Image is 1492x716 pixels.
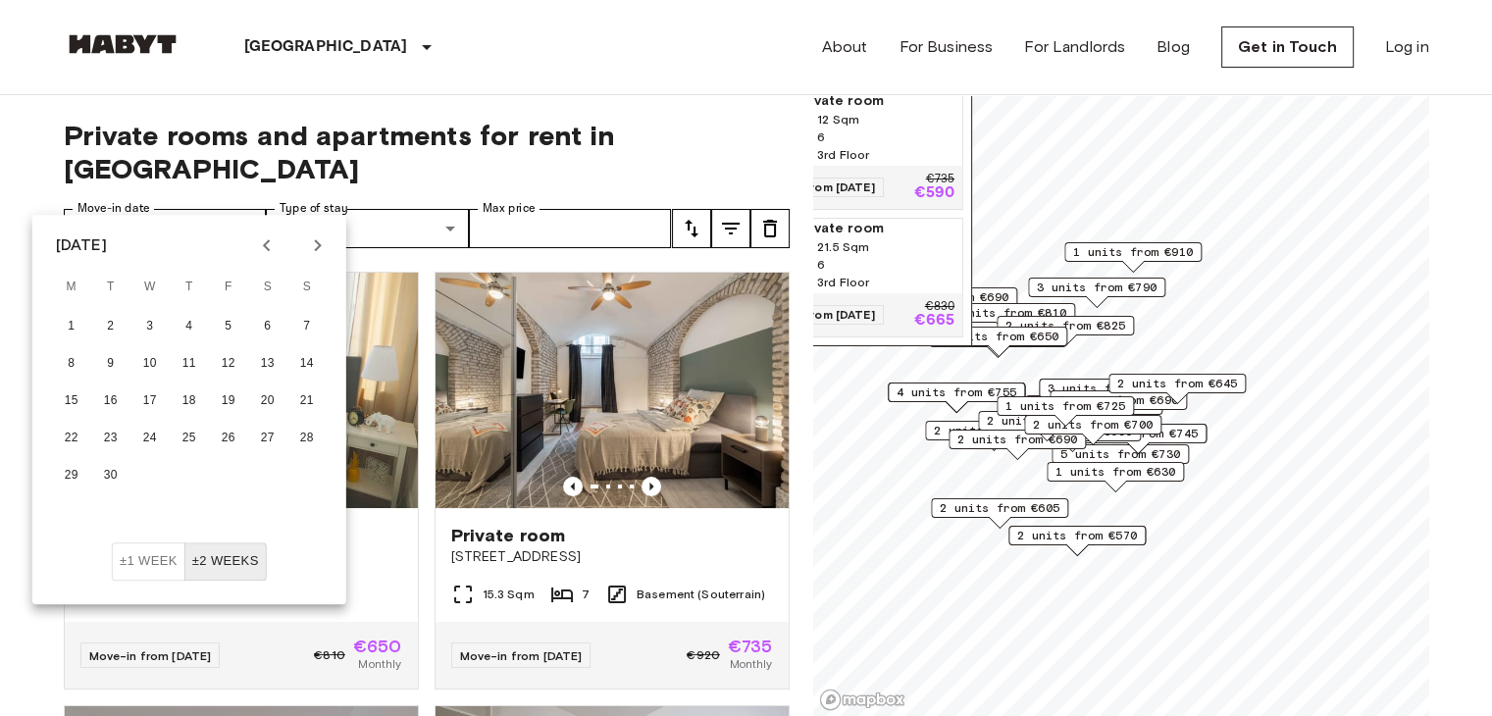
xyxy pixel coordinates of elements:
[54,309,89,344] button: 1
[1055,463,1175,481] span: 1 units from €630
[172,421,207,456] button: 25
[112,542,185,581] button: ±1 week
[1078,425,1198,442] span: 3 units from €745
[436,273,789,508] img: Marketing picture of unit DE-02-004-006-05HF
[925,174,953,185] p: €735
[1058,391,1178,409] span: 6 units from €690
[978,411,1115,441] div: Map marker
[451,547,773,567] span: [STREET_ADDRESS]
[211,421,246,456] button: 26
[172,384,207,419] button: 18
[1052,444,1189,475] div: Map marker
[54,384,89,419] button: 15
[280,200,348,217] label: Type of stay
[1073,243,1193,261] span: 1 units from €910
[56,233,107,257] div: [DATE]
[672,209,711,248] button: tune
[711,209,750,248] button: tune
[54,458,89,493] button: 29
[358,655,401,673] span: Monthly
[1221,26,1354,68] a: Get in Touch
[1108,374,1246,404] div: Map marker
[1008,526,1146,556] div: Map marker
[172,268,207,307] span: Thursday
[289,268,325,307] span: Sunday
[924,301,953,313] p: €830
[1069,424,1207,454] div: Map marker
[897,384,1016,401] span: 4 units from €755
[93,309,129,344] button: 2
[930,327,1067,357] div: Map marker
[880,287,1017,318] div: Map marker
[250,421,285,456] button: 27
[817,146,869,164] span: 3rd Floor
[913,185,954,201] p: €590
[250,229,283,262] button: Previous month
[1005,317,1125,334] span: 2 units from €825
[608,218,963,337] a: Private room21.5 Sqm63rd FloorFrom [DATE]€830€665
[888,383,1025,413] div: Map marker
[64,119,790,185] span: Private rooms and apartments for rent in [GEOGRAPHIC_DATA]
[353,638,402,655] span: €650
[211,346,246,382] button: 12
[172,346,207,382] button: 11
[314,646,345,664] span: €810
[250,268,285,307] span: Saturday
[817,238,869,256] span: 21.5 Sqm
[729,655,772,673] span: Monthly
[250,309,285,344] button: 6
[93,384,129,419] button: 16
[608,90,963,210] a: Private room12 Sqm63rd FloorFrom [DATE]€735€590
[925,421,1062,451] div: Map marker
[750,209,790,248] button: tune
[1005,397,1125,415] span: 1 units from €725
[794,219,954,238] span: Private room
[949,430,1086,460] div: Map marker
[1033,416,1153,434] span: 2 units from €700
[1385,35,1429,59] a: Log in
[460,648,583,663] span: Move-in from [DATE]
[1048,380,1167,397] span: 3 units from €800
[172,309,207,344] button: 4
[822,35,868,59] a: About
[1064,242,1202,273] div: Map marker
[54,421,89,456] button: 22
[819,689,905,711] a: Mapbox logo
[64,34,181,54] img: Habyt
[939,328,1058,345] span: 2 units from €650
[1060,445,1180,463] span: 5 units from €730
[889,288,1008,306] span: 1 units from €690
[250,346,285,382] button: 13
[132,346,168,382] button: 10
[1028,278,1165,308] div: Map marker
[93,421,129,456] button: 23
[451,524,566,547] span: Private room
[132,268,168,307] span: Wednesday
[289,421,325,456] button: 28
[1037,279,1157,296] span: 3 units from €790
[289,309,325,344] button: 7
[132,384,168,419] button: 17
[997,396,1134,427] div: Map marker
[435,272,790,690] a: Marketing picture of unit DE-02-004-006-05HFPrevious imagePrevious imagePrivate room[STREET_ADDRE...
[132,421,168,456] button: 24
[211,268,246,307] span: Friday
[289,384,325,419] button: 21
[244,35,408,59] p: [GEOGRAPHIC_DATA]
[940,499,1059,517] span: 2 units from €605
[93,458,129,493] button: 30
[1117,375,1237,392] span: 2 units from €645
[931,498,1068,529] div: Map marker
[728,638,773,655] span: €735
[913,313,954,329] p: €665
[637,586,765,603] span: Basement (Souterrain)
[642,477,661,496] button: Previous image
[77,200,150,217] label: Move-in date
[1024,35,1125,59] a: For Landlords
[54,346,89,382] button: 8
[1050,390,1187,421] div: Map marker
[483,586,535,603] span: 15.3 Sqm
[899,35,993,59] a: For Business
[817,274,869,291] span: 3rd Floor
[132,309,168,344] button: 3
